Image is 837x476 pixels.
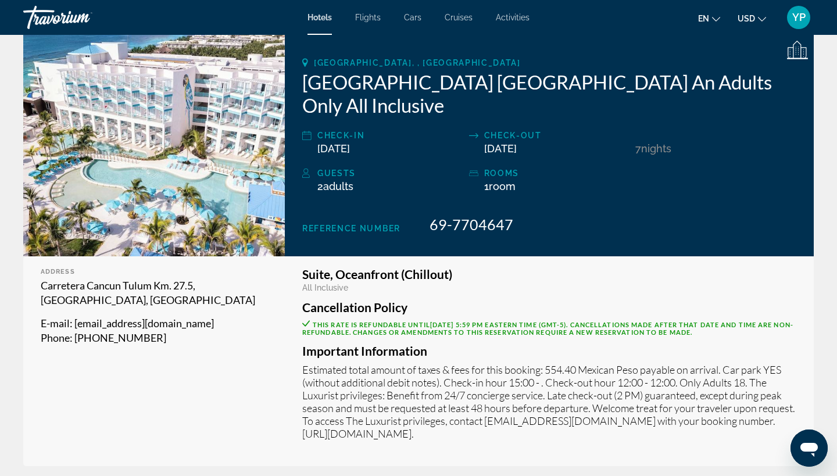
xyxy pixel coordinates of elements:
span: : [PHONE_NUMBER] [70,331,166,344]
a: Hotels [307,13,332,22]
button: Change currency [738,10,766,27]
div: Address [41,268,267,275]
p: Carretera Cancun Tulum Km. 27.5, [GEOGRAPHIC_DATA], [GEOGRAPHIC_DATA] [41,278,267,307]
span: YP [792,12,806,23]
a: Activities [496,13,530,22]
span: [DATE] [484,142,517,155]
div: rooms [484,166,630,180]
h3: Cancellation Policy [302,301,796,314]
div: Check-out [484,128,630,142]
div: Check-in [317,128,463,142]
span: 7 [635,142,641,155]
span: Adults [323,180,353,192]
span: 2 [317,180,353,192]
span: : [EMAIL_ADDRESS][DOMAIN_NAME] [70,317,214,330]
span: USD [738,14,755,23]
h3: Important Information [302,345,796,357]
span: en [698,14,709,23]
span: Phone [41,331,70,344]
div: Guests [317,166,463,180]
a: Cruises [445,13,473,22]
span: [GEOGRAPHIC_DATA], , [GEOGRAPHIC_DATA] [314,58,521,67]
span: [DATE] 5:59 PM Eastern Time (GMT-5) [430,321,567,328]
button: Change language [698,10,720,27]
span: 69-7704647 [430,216,513,233]
iframe: Botón para iniciar la ventana de mensajería [791,430,828,467]
span: 1 [484,180,516,192]
a: Cars [404,13,421,22]
span: [DATE] [317,142,350,155]
a: Travorium [23,2,139,33]
a: Flights [355,13,381,22]
button: User Menu [784,5,814,30]
span: All Inclusive [302,283,348,292]
p: Estimated total amount of taxes & fees for this booking: 554.40 Mexican Peso payable on arrival. ... [302,363,796,440]
h2: [GEOGRAPHIC_DATA] [GEOGRAPHIC_DATA] An Adults Only All Inclusive [302,70,796,117]
span: Room [489,180,516,192]
span: Reference Number [302,224,400,233]
span: Nights [641,142,671,155]
span: This rate is refundable until . Cancellations made after that date and time are non-refundable. C... [302,321,793,336]
span: E-mail [41,317,70,330]
h3: Suite, Oceanfront (Chillout) [302,268,796,281]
